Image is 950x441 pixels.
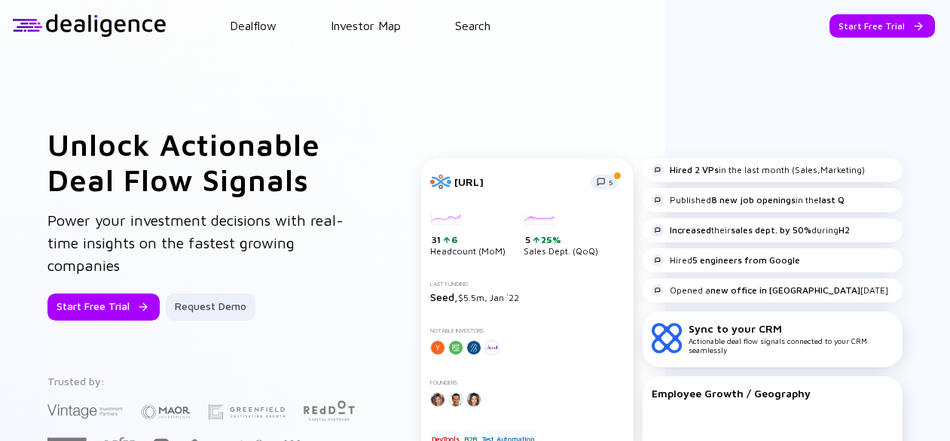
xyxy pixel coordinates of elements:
[839,224,850,236] strong: H2
[652,224,850,236] div: their during
[209,405,285,419] img: Greenfield Partners
[454,175,582,188] div: [URL]
[731,224,811,236] strong: sales dept. by 50%
[430,327,625,334] div: Notable Investors
[455,19,490,32] a: Search
[711,194,796,205] strong: 8 new job openings
[430,290,458,303] span: Seed,
[829,14,935,38] button: Start Free Trial
[430,214,506,257] div: Headcount (MoM)
[430,281,625,287] div: Last Funding
[450,234,458,245] div: 6
[47,375,358,388] div: Trusted by:
[689,322,893,335] div: Sync to your CRM
[166,293,255,321] button: Request Demo
[47,211,344,274] span: Power your investment decisions with real-time insights on the fastest growing companies
[819,194,845,205] strong: last Q
[432,234,506,246] div: 31
[652,284,888,297] div: Opened a [DATE]
[47,403,123,420] img: Vintage Investment Partners
[430,379,625,386] div: Founders
[652,254,800,266] div: Hired
[430,290,625,303] div: $5.5m, Jan `22
[47,126,361,197] h1: Unlock Actionable Deal Flow Signals
[230,19,276,32] a: Dealflow
[689,322,893,354] div: Actionable deal flow signals connected to your CRM seamlessly
[670,164,719,175] strong: Hired 2 VPs
[303,397,356,422] img: Red Dot Capital Partners
[652,194,845,206] div: Published in the
[652,164,865,176] div: in the last month (Sales,Marketing)
[141,400,191,424] img: Maor Investments
[652,387,893,400] div: Employee Growth / Geography
[539,234,561,245] div: 25%
[331,19,401,32] a: Investor Map
[692,254,800,266] strong: 5 engineers from Google
[47,293,160,321] button: Start Free Trial
[710,284,860,296] strong: new office in [GEOGRAPHIC_DATA]
[524,214,598,257] div: Sales Dept. (QoQ)
[525,234,598,246] div: 5
[670,224,711,236] strong: Increased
